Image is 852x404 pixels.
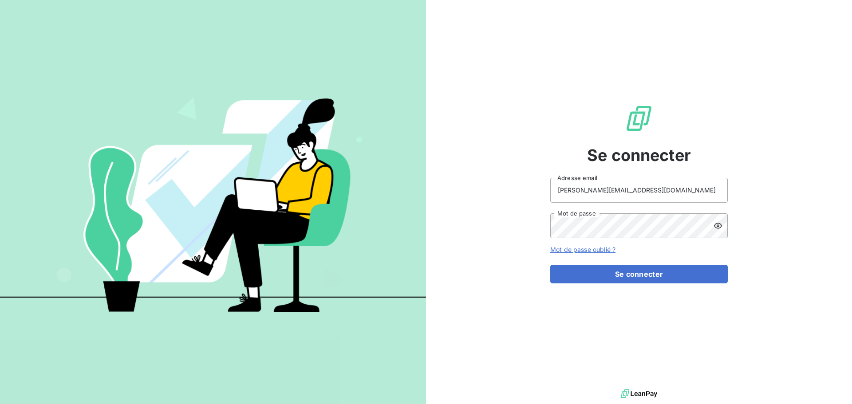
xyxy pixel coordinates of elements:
[550,265,728,283] button: Se connecter
[587,143,691,167] span: Se connecter
[550,246,615,253] a: Mot de passe oublié ?
[625,104,653,133] img: Logo LeanPay
[550,178,728,203] input: placeholder
[621,387,657,400] img: logo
